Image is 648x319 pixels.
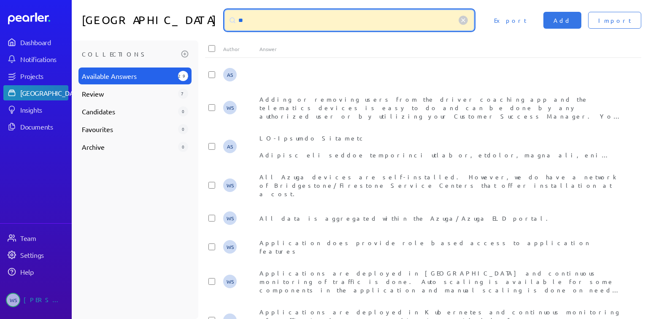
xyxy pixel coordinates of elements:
[178,142,188,152] div: 0
[223,140,237,153] span: Audrie Stefanini
[3,51,68,67] a: Notifications
[82,47,178,61] h3: Collections
[82,124,175,134] span: Favourites
[259,95,623,120] div: Adding or removing users from the driver coaching app and the telematics devices is easy to do an...
[3,85,68,100] a: [GEOGRAPHIC_DATA]
[259,173,623,198] div: All Azuga devices are self-installed. However, we do have a network of Bridgestone/Firestone Serv...
[20,55,67,63] div: Notifications
[223,178,237,192] span: Wesley Simpson
[3,264,68,279] a: Help
[3,102,68,117] a: Insights
[588,12,641,29] button: Import
[20,38,67,46] div: Dashboard
[484,12,537,29] button: Export
[259,269,623,294] div: Applications are deployed in [GEOGRAPHIC_DATA] and continuous monitoring of traffic is done. Auto...
[178,124,188,134] div: 0
[6,293,20,307] span: Wesley Simpson
[553,16,571,24] span: Add
[82,71,175,81] span: Available Answers
[20,251,67,259] div: Settings
[223,46,259,52] div: Author
[223,211,237,225] span: Wesley Simpson
[178,106,188,116] div: 0
[20,234,67,242] div: Team
[20,105,67,114] div: Insights
[20,268,67,276] div: Help
[20,72,67,80] div: Projects
[543,12,581,29] button: Add
[3,230,68,246] a: Team
[82,106,175,116] span: Candidates
[494,16,526,24] span: Export
[223,101,237,114] span: Wesley Simpson
[259,238,623,255] div: Application does provide role based access to application features
[3,35,68,50] a: Dashboard
[223,275,237,288] span: Wesley Simpson
[223,240,237,254] span: Wesley Simpson
[598,16,631,24] span: Import
[259,46,623,52] div: Answer
[8,13,68,24] a: Dashboard
[259,134,623,159] div: LO-Ipsumdo Sitametc Adipisc eli seddoe temporinci utlabor, etdolor, magna ali, eni admi ve quis n...
[259,214,623,222] div: All data is aggregated within the Azuga/Azuga ELD portal.
[82,142,175,152] span: Archive
[20,89,83,97] div: [GEOGRAPHIC_DATA]
[20,122,67,131] div: Documents
[3,289,68,311] a: WS[PERSON_NAME]
[82,89,175,99] span: Review
[3,119,68,134] a: Documents
[178,89,188,99] div: 7
[178,71,188,81] div: 293
[3,247,68,262] a: Settings
[223,68,237,81] span: Audrie Stefanini
[82,10,221,30] h1: [GEOGRAPHIC_DATA]
[3,68,68,84] a: Projects
[24,293,66,307] div: [PERSON_NAME]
